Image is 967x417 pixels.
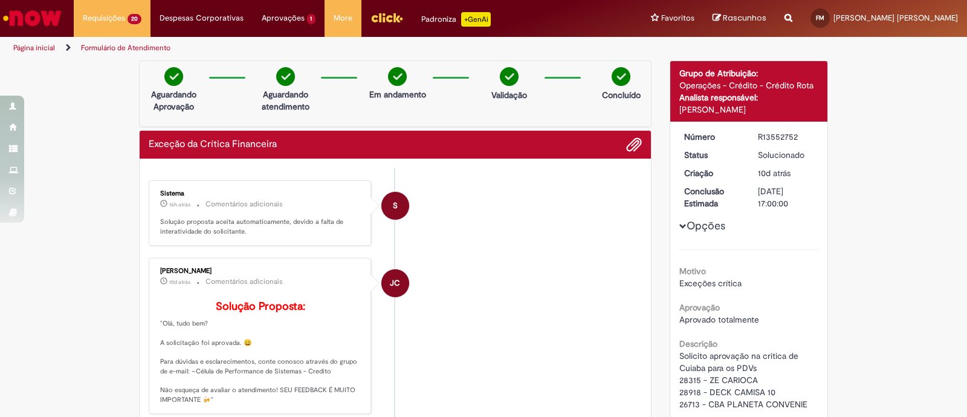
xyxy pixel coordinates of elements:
[169,201,190,208] span: 16h atrás
[144,88,203,113] p: Aguardando Aprovação
[169,278,190,286] span: 10d atrás
[713,13,766,24] a: Rascunhos
[1,6,63,30] img: ServiceNow
[602,89,641,101] p: Concluído
[758,167,814,179] div: 20/09/2025 12:22:21
[758,131,814,143] div: R13552752
[149,139,277,150] h2: Exceção da Crítica Financeira Histórico de tíquete
[160,268,361,275] div: [PERSON_NAME]
[169,278,190,286] time: 20/09/2025 12:25:37
[816,14,824,22] span: FM
[381,269,409,297] div: Jonas Correia
[160,217,361,236] p: Solução proposta aceita automaticamente, devido a falta de interatividade do solicitante.
[461,12,491,27] p: +GenAi
[370,8,403,27] img: click_logo_yellow_360x200.png
[9,37,636,59] ul: Trilhas de página
[128,14,141,24] span: 20
[164,67,183,86] img: check-circle-green.png
[626,137,642,153] button: Adicionar anexos
[13,43,55,53] a: Página inicial
[679,278,742,289] span: Exceções crítica
[675,149,749,161] dt: Status
[160,12,244,24] span: Despesas Corporativas
[679,67,819,79] div: Grupo de Atribuição:
[679,350,807,410] span: Solicito aprovação na critica de Cuiaba para os PDVs 28315 - ZE CARIOCA 28918 - DECK CAMISA 10 26...
[216,300,305,314] b: Solução Proposta:
[679,91,819,103] div: Analista responsável:
[723,12,766,24] span: Rascunhos
[390,269,400,298] span: JC
[81,43,170,53] a: Formulário de Atendimento
[369,88,426,100] p: Em andamento
[661,12,694,24] span: Favoritos
[679,338,717,349] b: Descrição
[262,12,305,24] span: Aprovações
[205,277,283,287] small: Comentários adicionais
[833,13,958,23] span: [PERSON_NAME] [PERSON_NAME]
[256,88,315,113] p: Aguardando atendimento
[500,67,519,86] img: check-circle-green.png
[675,131,749,143] dt: Número
[307,14,316,24] span: 1
[393,191,398,220] span: S
[679,79,819,91] div: Operações - Crédito - Crédito Rota
[169,201,190,208] time: 29/09/2025 16:00:00
[160,190,361,197] div: Sistema
[758,185,814,209] div: [DATE] 17:00:00
[160,301,361,404] p: "Olá, tudo bem? A solicitação foi aprovada. 😀 Para dúvidas e esclarecimentos, conte conosco atrav...
[758,168,791,179] span: 10d atrás
[679,302,720,313] b: Aprovação
[679,314,759,325] span: Aprovado totalmente
[334,12,352,24] span: More
[675,185,749,209] dt: Conclusão Estimada
[612,67,630,86] img: check-circle-green.png
[83,12,125,24] span: Requisições
[679,103,819,116] div: [PERSON_NAME]
[758,168,791,179] time: 20/09/2025 12:22:21
[758,149,814,161] div: Solucionado
[276,67,295,86] img: check-circle-green.png
[205,199,283,209] small: Comentários adicionais
[381,192,409,220] div: System
[491,89,527,101] p: Validação
[421,12,491,27] div: Padroniza
[675,167,749,179] dt: Criação
[388,67,407,86] img: check-circle-green.png
[679,266,706,277] b: Motivo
